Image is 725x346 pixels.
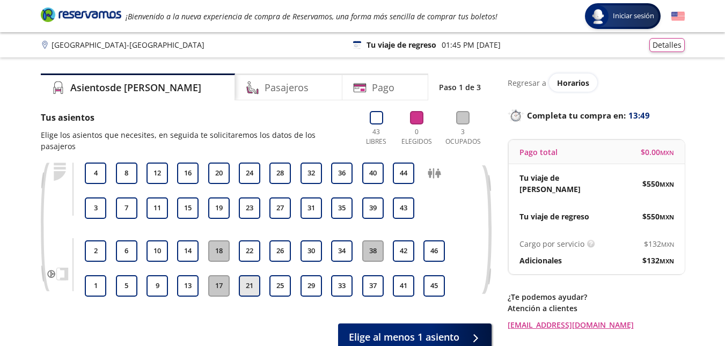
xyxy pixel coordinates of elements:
[177,197,199,219] button: 15
[508,319,685,330] a: [EMAIL_ADDRESS][DOMAIN_NAME]
[439,82,481,93] p: Paso 1 de 3
[660,257,674,265] small: MXN
[642,255,674,266] span: $ 132
[443,127,484,146] p: 3 Ocupados
[269,197,291,219] button: 27
[519,238,584,249] p: Cargo por servicio
[661,240,674,248] small: MXN
[508,73,685,92] div: Regresar a ver horarios
[362,275,384,297] button: 37
[269,240,291,262] button: 26
[372,80,394,95] h4: Pago
[393,275,414,297] button: 41
[116,163,137,184] button: 8
[147,240,168,262] button: 10
[649,38,685,52] button: Detalles
[116,197,137,219] button: 7
[331,197,353,219] button: 35
[177,163,199,184] button: 16
[177,240,199,262] button: 14
[660,180,674,188] small: MXN
[41,6,121,23] i: Brand Logo
[265,80,309,95] h4: Pasajeros
[367,39,436,50] p: Tu viaje de regreso
[642,211,674,222] span: $ 550
[609,11,658,21] span: Iniciar sesión
[301,240,322,262] button: 30
[508,108,685,123] p: Completa tu compra en :
[208,240,230,262] button: 18
[41,6,121,26] a: Brand Logo
[508,77,546,89] p: Regresar a
[519,172,597,195] p: Tu viaje de [PERSON_NAME]
[52,39,204,50] p: [GEOGRAPHIC_DATA] - [GEOGRAPHIC_DATA]
[331,163,353,184] button: 36
[116,240,137,262] button: 6
[116,275,137,297] button: 5
[85,275,106,297] button: 1
[423,275,445,297] button: 45
[177,275,199,297] button: 13
[644,238,674,249] span: $ 132
[239,197,260,219] button: 23
[239,240,260,262] button: 22
[642,178,674,189] span: $ 550
[239,275,260,297] button: 21
[147,163,168,184] button: 12
[331,275,353,297] button: 33
[147,275,168,297] button: 9
[269,275,291,297] button: 25
[508,291,685,303] p: ¿Te podemos ayudar?
[208,197,230,219] button: 19
[41,129,351,152] p: Elige los asientos que necesites, en seguida te solicitaremos los datos de los pasajeros
[147,197,168,219] button: 11
[85,197,106,219] button: 3
[208,163,230,184] button: 20
[508,303,685,314] p: Atención a clientes
[442,39,501,50] p: 01:45 PM [DATE]
[301,163,322,184] button: 32
[671,10,685,23] button: English
[628,109,650,122] span: 13:49
[557,78,589,88] span: Horarios
[362,240,384,262] button: 38
[519,255,562,266] p: Adicionales
[393,163,414,184] button: 44
[660,213,674,221] small: MXN
[393,197,414,219] button: 43
[660,149,674,157] small: MXN
[519,146,558,158] p: Pago total
[362,127,391,146] p: 43 Libres
[85,163,106,184] button: 4
[641,146,674,158] span: $ 0.00
[362,197,384,219] button: 39
[393,240,414,262] button: 42
[362,163,384,184] button: 40
[208,275,230,297] button: 17
[519,211,589,222] p: Tu viaje de regreso
[269,163,291,184] button: 28
[349,330,459,344] span: Elige al menos 1 asiento
[301,197,322,219] button: 31
[663,284,714,335] iframe: Messagebird Livechat Widget
[423,240,445,262] button: 46
[399,127,435,146] p: 0 Elegidos
[331,240,353,262] button: 34
[301,275,322,297] button: 29
[41,111,351,124] p: Tus asientos
[126,11,497,21] em: ¡Bienvenido a la nueva experiencia de compra de Reservamos, una forma más sencilla de comprar tus...
[70,80,201,95] h4: Asientos de [PERSON_NAME]
[239,163,260,184] button: 24
[85,240,106,262] button: 2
